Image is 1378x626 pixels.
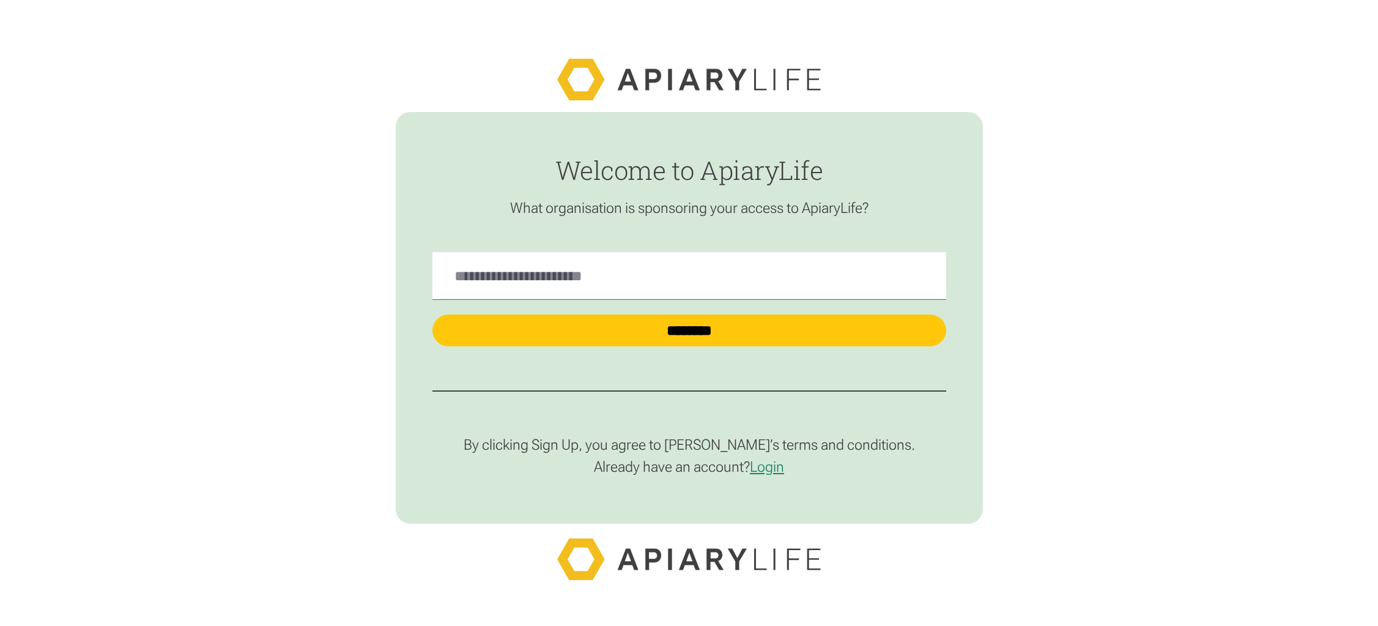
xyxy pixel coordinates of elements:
p: By clicking Sign Up, you agree to [PERSON_NAME]’s terms and conditions. [432,436,946,454]
p: Already have an account? [432,458,946,476]
a: Login [750,458,784,475]
p: What organisation is sponsoring your access to ApiaryLife? [432,199,946,217]
form: find-employer [396,112,983,524]
h1: Welcome to ApiaryLife [432,156,946,184]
